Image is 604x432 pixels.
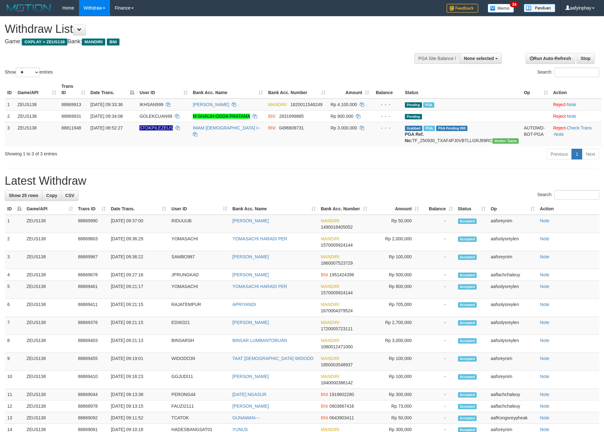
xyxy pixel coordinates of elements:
div: - - - [374,113,400,119]
a: Previous [546,149,572,159]
td: - [421,251,455,269]
a: BINSAR LUMBANTORUAN [232,338,287,343]
td: ZEUS138 [24,215,76,233]
h1: Withdraw List [5,23,396,35]
span: MANDIRI [268,102,287,107]
td: - [421,215,455,233]
th: Balance [372,81,402,99]
b: PGA Ref. No: [405,132,424,143]
span: MANDIRI [321,302,339,307]
span: Copy 0803667416 to clipboard [329,404,354,409]
td: [DATE] 09:11:52 [108,412,169,424]
td: · · [551,122,602,146]
a: [PERSON_NAME] [232,218,269,223]
span: Accepted [458,356,477,362]
td: 88868978 [76,400,108,412]
h4: Game: Bank: [5,39,396,45]
a: Stop [577,53,595,64]
td: [DATE] 09:21:13 [108,335,169,353]
th: Status: activate to sort column ascending [455,203,488,215]
img: MOTION_logo.png [5,3,53,13]
span: Copy 1080012471000 to clipboard [321,344,353,349]
span: MANDIRI [321,320,339,325]
a: Note [540,427,549,432]
a: Reject [553,125,566,130]
td: [DATE] 09:36:22 [108,251,169,269]
td: Rp 100,000 [370,251,421,269]
td: AUTOWD-BOT-PGA [521,122,550,146]
th: Bank Acc. Number: activate to sort column ascending [318,203,370,215]
img: Button%20Memo.svg [488,4,514,13]
div: - - - [374,125,400,131]
td: [DATE] 09:19:01 [108,353,169,371]
td: 88869461 [76,281,108,299]
td: Rp 100,000 [370,371,421,389]
td: Rp 50,000 [370,215,421,233]
td: - [421,281,455,299]
th: Trans ID: activate to sort column ascending [76,203,108,215]
th: Action [537,203,599,215]
td: - [421,269,455,281]
span: Copy 1820011546249 to clipboard [290,102,322,107]
span: MANDIRI [321,338,339,343]
th: Op: activate to sort column ascending [488,203,537,215]
td: ZEUS138 [24,335,76,353]
td: 8 [5,335,24,353]
span: Copy 1490018405052 to clipboard [321,225,353,230]
select: Showentries [16,68,40,77]
td: BINSARSH [169,335,230,353]
th: ID: activate to sort column descending [5,203,24,215]
img: panduan.png [524,4,555,12]
span: 34 [510,2,518,7]
td: [DATE] 09:13:15 [108,400,169,412]
a: Next [582,149,599,159]
td: [DATE] 09:27:16 [108,269,169,281]
td: 3 [5,122,15,146]
td: [DATE] 09:36:29 [108,233,169,251]
th: Game/API: activate to sort column ascending [24,203,76,215]
span: MANDIRI [321,218,339,223]
span: Copy 1860007523729 to clipboard [321,261,353,266]
th: Amount: activate to sort column ascending [328,81,372,99]
td: RAJATEMPUR [169,299,230,317]
td: 1 [5,215,24,233]
td: · [551,110,602,122]
td: aaflachchaleuy [488,400,537,412]
td: ZEUS138 [24,269,76,281]
td: aafsreynim [488,251,537,269]
a: CSV [61,190,78,201]
span: PGA Pending [436,126,468,131]
td: FAUZI2111 [169,400,230,412]
span: Rp 4.100.000 [331,102,357,107]
td: 88869455 [76,353,108,371]
span: Copy 1951424396 to clipboard [329,272,354,277]
th: Action [551,81,602,99]
td: EDIIII321 [169,317,230,335]
span: BNI [321,415,328,420]
td: 5 [5,281,24,299]
span: MANDIRI [321,236,339,241]
th: Date Trans.: activate to sort column descending [88,81,137,99]
td: Rp 50,000 [370,412,421,424]
th: ID [5,81,15,99]
td: - [421,317,455,335]
a: [PERSON_NAME] [232,404,269,409]
span: Rp 800.000 [331,114,353,119]
a: APRIYANDI [232,302,256,307]
a: Check Trans [567,125,592,130]
a: Run Auto-Refresh [526,53,575,64]
td: Rp 100,000 [370,353,421,371]
span: [DATE] 09:34:08 [90,114,123,119]
td: [DATE] 09:21:15 [108,317,169,335]
td: 88869990 [76,215,108,233]
label: Show entries [5,68,53,77]
span: Copy 1840000386142 to clipboard [321,380,353,385]
a: Note [554,132,564,137]
a: YOMASACHI HARADI PER [232,236,287,241]
td: 88869410 [76,371,108,389]
span: Copy 1919602280 to clipboard [329,392,354,397]
td: aafKongsreypheak [488,412,537,424]
span: Copy 1570009924144 to clipboard [321,243,353,248]
button: None selected [460,53,502,64]
a: YUNUS [232,427,248,432]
